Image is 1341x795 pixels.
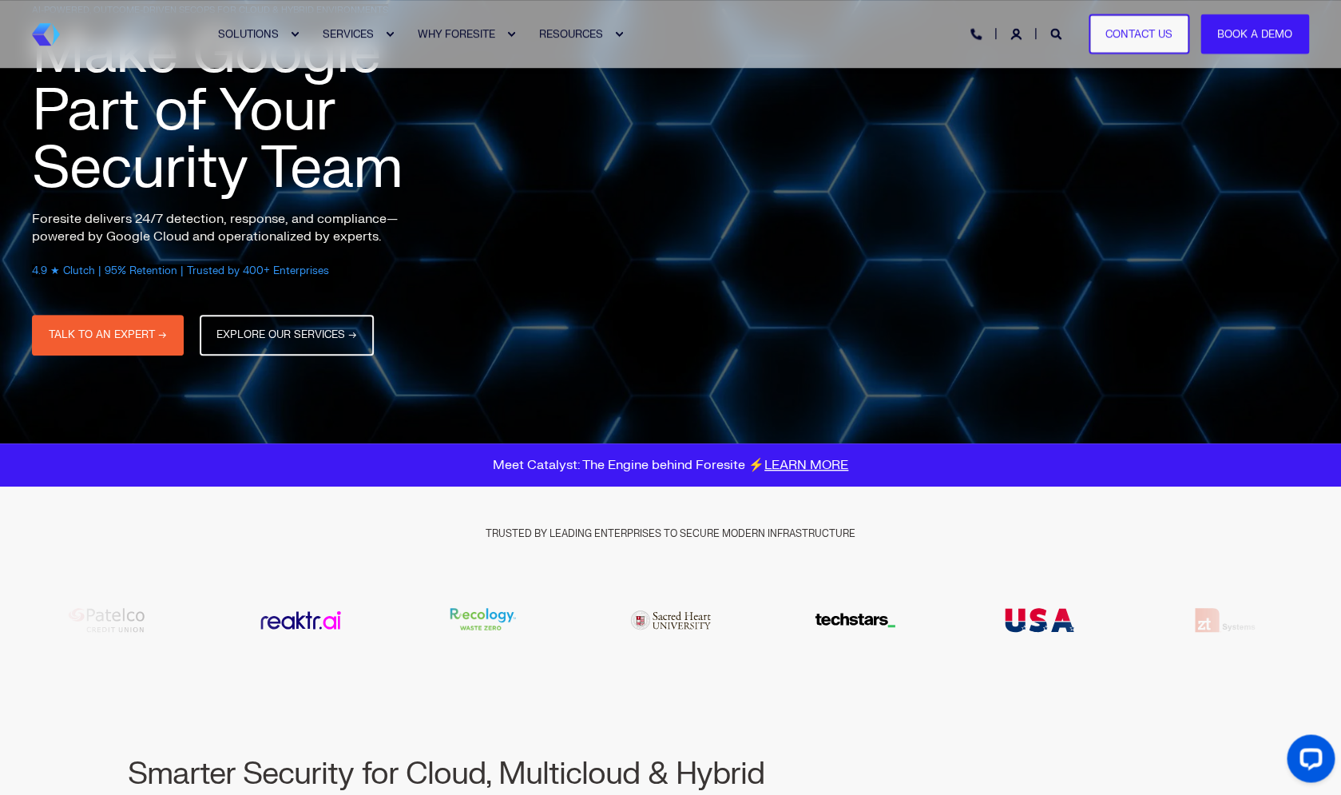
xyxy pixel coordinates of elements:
p: Foresite delivers 24/7 detection, response, and compliance—powered by Google Cloud and operationa... [32,210,431,245]
a: EXPLORE OUR SERVICES → [200,315,374,356]
img: Foresite brand mark, a hexagon shape of blues with a directional arrow to the right hand side [32,23,60,46]
img: Reaktr.ai logo [221,596,381,644]
a: Login [1010,26,1025,40]
div: 17 / 20 [771,596,939,644]
img: Sacred Heart University logo [590,596,750,644]
a: LEARN MORE [764,457,848,473]
h2: Smarter Security for Cloud, Multicloud & Hybrid [128,756,821,794]
a: Book a Demo [1200,14,1309,54]
span: RESOURCES [539,27,603,40]
div: Expand WHY FORESITE [506,30,516,39]
div: Expand SOLUTIONS [290,30,300,39]
span: SOLUTIONS [218,27,279,40]
span: WHY FORESITE [418,27,495,40]
img: ZT Systems logo [1145,596,1304,644]
img: Techstars logo [776,596,935,644]
img: Recology logo [406,596,565,644]
div: 14 / 20 [216,596,385,644]
img: Patelco Credit Union logo [37,596,196,644]
span: Make Google Part of Your Security Team [32,17,403,205]
span: TRUSTED BY LEADING ENTERPRISES TO SECURE MODERN INFRASTRUCTURE [486,527,855,540]
div: 15 / 20 [401,596,569,644]
div: 18 / 20 [955,596,1124,644]
div: Expand SERVICES [385,30,395,39]
a: Open Search [1050,26,1065,40]
a: Contact Us [1089,14,1189,54]
span: Meet Catalyst: The Engine behind Foresite ⚡️ [493,457,848,473]
a: TALK TO AN EXPERT → [32,315,184,356]
div: Expand RESOURCES [614,30,624,39]
iframe: LiveChat chat widget [1274,728,1341,795]
span: 4.9 ★ Clutch | 95% Retention | Trusted by 400+ Enterprises [32,264,329,277]
div: 19 / 20 [1141,596,1309,644]
div: 13 / 20 [32,596,200,644]
a: Back to Home [32,23,60,46]
img: USA Hauling & Waste logo [960,596,1120,644]
div: 16 / 20 [586,596,755,644]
